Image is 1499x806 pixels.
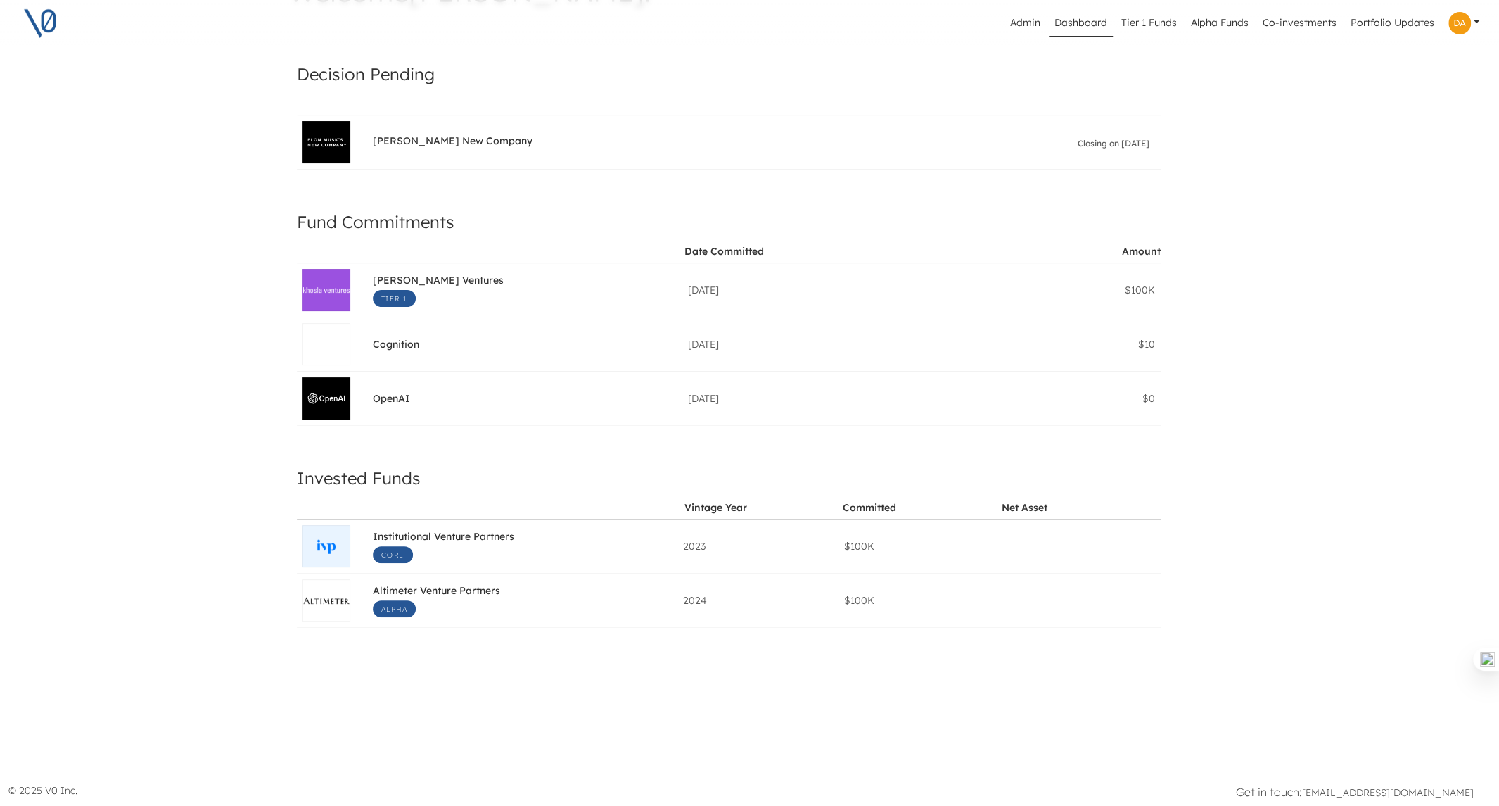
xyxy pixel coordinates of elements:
div: $100K [844,593,994,607]
img: one_i.png [1480,652,1495,667]
a: Dashboard [1049,10,1113,37]
span: [PERSON_NAME] Ventures [373,274,504,290]
span: Alpha [373,600,416,617]
a: Co-investments [1257,10,1342,37]
div: 2024 [683,593,833,607]
div: $100K [1003,283,1155,297]
strong: Get in touch: [1236,785,1302,799]
div: Net Asset [1002,501,1047,514]
div: $0 [1003,391,1155,405]
span: [PERSON_NAME] New Company [373,134,532,151]
h4: Fund Commitments [297,207,1161,237]
a: Admin [1004,10,1046,37]
div: Date Committed [684,245,764,258]
span: Cognition [373,338,419,354]
div: $10 [1003,337,1155,351]
h4: Decision Pending [297,59,1161,89]
div: Vintage Year [684,501,747,514]
p: © 2025 V0 Inc. [8,783,733,798]
span: Altimeter Venture Partners [373,584,500,600]
h4: Invested Funds [297,463,1161,493]
span: Core [373,546,413,563]
span: Tier 1 [373,290,416,307]
a: Alpha Funds [1185,10,1254,37]
div: Amount [1122,245,1161,258]
div: Committed [843,501,896,514]
img: V0 logo [23,6,58,41]
span: OpenAI [373,392,410,408]
div: [DATE] [688,283,992,297]
span: Closing on [DATE] [1078,137,1149,151]
a: Tier 1 Funds [1116,10,1182,37]
div: $100K [844,539,994,553]
img: Elon Musk's New Company [303,137,350,149]
div: 2023 [683,539,833,553]
img: Profile [1448,12,1471,34]
span: Institutional Venture Partners [373,530,514,546]
a: Portfolio Updates [1345,10,1440,37]
div: [DATE] [688,337,992,351]
a: [EMAIL_ADDRESS][DOMAIN_NAME] [1302,786,1474,799]
div: [DATE] [688,391,992,405]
